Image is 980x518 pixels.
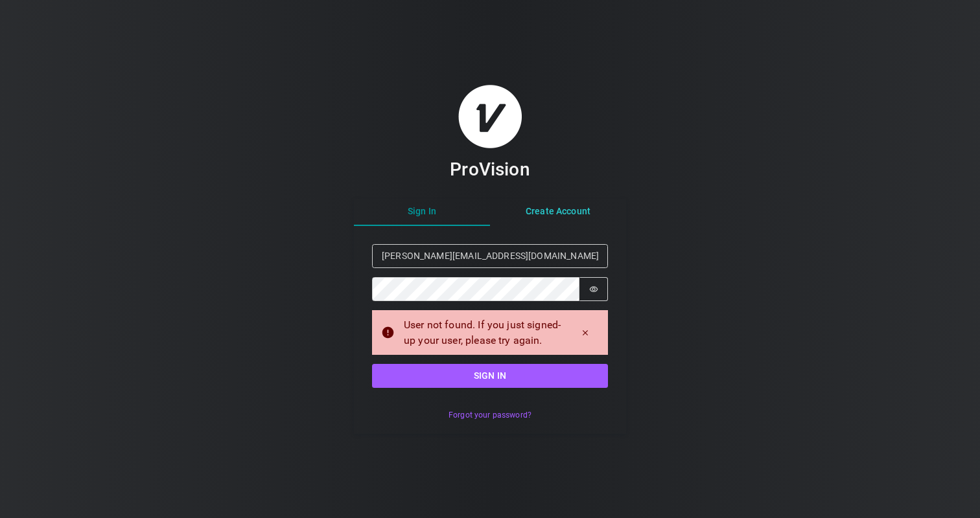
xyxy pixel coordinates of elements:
[450,158,530,181] h3: ProVision
[354,197,490,226] button: Sign In
[572,324,599,342] button: Dismiss alert
[441,406,538,425] button: Forgot your password?
[372,244,608,268] input: Email
[490,197,626,226] button: Create Account
[579,277,608,301] button: Show password
[404,317,563,348] div: User not found. If you just signed-up your user, please try again.
[372,364,608,388] button: Sign in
